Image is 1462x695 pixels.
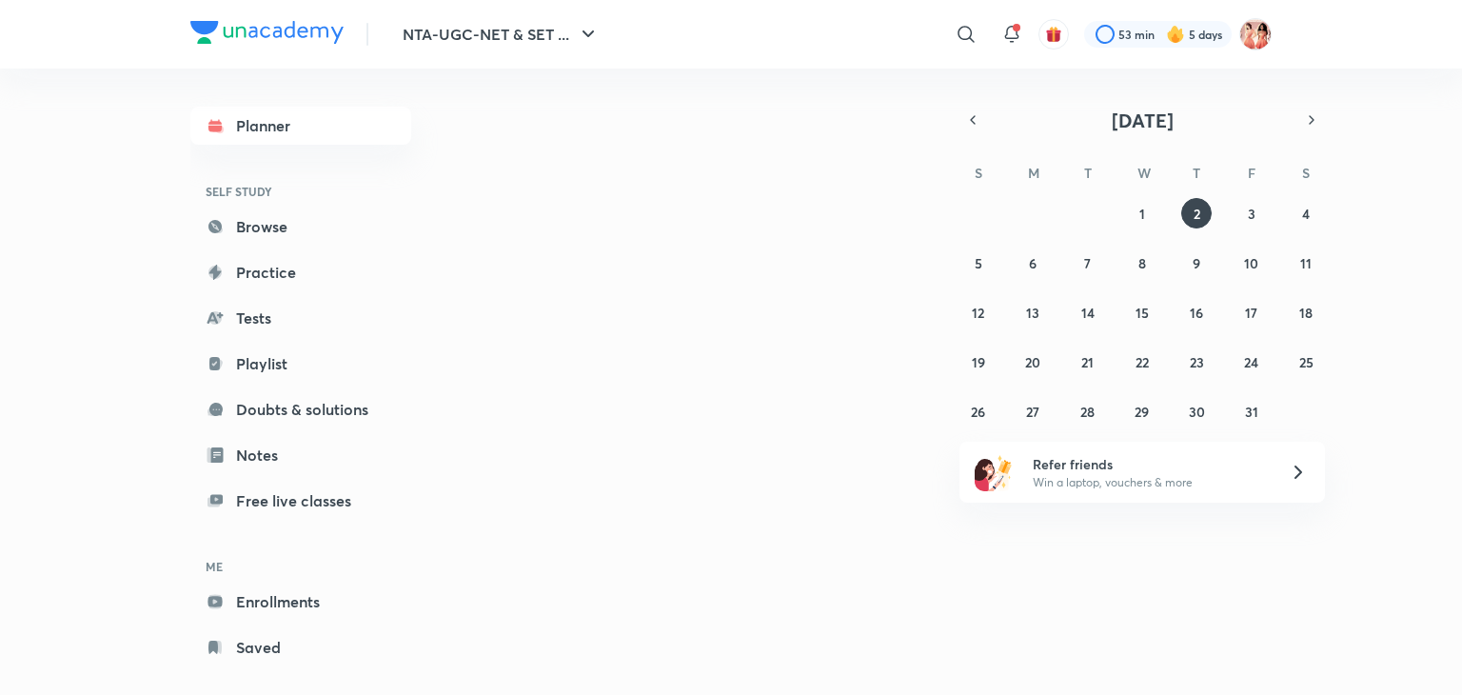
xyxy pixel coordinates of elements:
abbr: October 27, 2025 [1026,403,1039,421]
abbr: October 23, 2025 [1190,353,1204,371]
abbr: October 1, 2025 [1139,205,1145,223]
p: Win a laptop, vouchers & more [1033,474,1267,491]
a: Free live classes [190,482,411,520]
abbr: October 30, 2025 [1189,403,1205,421]
abbr: October 16, 2025 [1190,304,1203,322]
abbr: October 21, 2025 [1081,353,1094,371]
a: Tests [190,299,411,337]
a: Playlist [190,345,411,383]
button: October 8, 2025 [1127,248,1157,278]
abbr: October 22, 2025 [1136,353,1149,371]
button: October 20, 2025 [1017,347,1048,377]
button: October 2, 2025 [1181,198,1212,228]
abbr: October 20, 2025 [1025,353,1040,371]
abbr: October 5, 2025 [975,254,982,272]
button: October 30, 2025 [1181,396,1212,427]
img: referral [975,453,1013,491]
abbr: October 26, 2025 [971,403,985,421]
button: [DATE] [986,107,1298,133]
abbr: October 11, 2025 [1300,254,1312,272]
a: Notes [190,436,411,474]
button: October 16, 2025 [1181,297,1212,328]
button: October 24, 2025 [1236,347,1267,377]
abbr: Wednesday [1137,164,1151,182]
span: [DATE] [1112,108,1174,133]
button: October 25, 2025 [1291,347,1321,377]
abbr: October 8, 2025 [1138,254,1146,272]
abbr: October 10, 2025 [1244,254,1258,272]
button: October 14, 2025 [1073,297,1103,328]
a: Planner [190,107,411,145]
a: Practice [190,253,411,291]
a: Doubts & solutions [190,390,411,428]
abbr: October 12, 2025 [972,304,984,322]
button: October 13, 2025 [1017,297,1048,328]
button: October 19, 2025 [963,347,994,377]
button: October 9, 2025 [1181,248,1212,278]
button: October 4, 2025 [1291,198,1321,228]
abbr: October 15, 2025 [1136,304,1149,322]
button: October 10, 2025 [1236,248,1267,278]
abbr: October 6, 2025 [1029,254,1037,272]
img: streak [1166,25,1185,44]
button: avatar [1038,19,1069,50]
button: October 7, 2025 [1073,248,1103,278]
h6: Refer friends [1033,454,1267,474]
abbr: October 14, 2025 [1081,304,1095,322]
a: Saved [190,628,411,666]
abbr: Tuesday [1084,164,1092,182]
button: October 12, 2025 [963,297,994,328]
abbr: October 18, 2025 [1299,304,1313,322]
abbr: Saturday [1302,164,1310,182]
h6: SELF STUDY [190,175,411,208]
h6: ME [190,550,411,583]
abbr: October 29, 2025 [1135,403,1149,421]
button: NTA-UGC-NET & SET ... [391,15,611,53]
a: Browse [190,208,411,246]
abbr: Sunday [975,164,982,182]
button: October 11, 2025 [1291,248,1321,278]
button: October 22, 2025 [1127,347,1157,377]
abbr: October 13, 2025 [1026,304,1039,322]
abbr: Friday [1248,164,1255,182]
button: October 21, 2025 [1073,347,1103,377]
abbr: October 7, 2025 [1084,254,1091,272]
button: October 28, 2025 [1073,396,1103,427]
button: October 5, 2025 [963,248,994,278]
abbr: October 31, 2025 [1245,403,1258,421]
abbr: October 4, 2025 [1302,205,1310,223]
button: October 17, 2025 [1236,297,1267,328]
button: October 29, 2025 [1127,396,1157,427]
button: October 15, 2025 [1127,297,1157,328]
button: October 23, 2025 [1181,347,1212,377]
button: October 6, 2025 [1017,248,1048,278]
abbr: October 17, 2025 [1245,304,1257,322]
abbr: October 25, 2025 [1299,353,1314,371]
button: October 3, 2025 [1236,198,1267,228]
button: October 26, 2025 [963,396,994,427]
abbr: October 24, 2025 [1244,353,1258,371]
abbr: October 28, 2025 [1080,403,1095,421]
img: Company Logo [190,21,344,44]
button: October 27, 2025 [1017,396,1048,427]
abbr: October 9, 2025 [1193,254,1200,272]
button: October 31, 2025 [1236,396,1267,427]
button: October 1, 2025 [1127,198,1157,228]
button: October 18, 2025 [1291,297,1321,328]
img: avatar [1045,26,1062,43]
abbr: October 19, 2025 [972,353,985,371]
a: Company Logo [190,21,344,49]
a: Enrollments [190,583,411,621]
abbr: Monday [1028,164,1039,182]
abbr: Thursday [1193,164,1200,182]
img: Rashi Gupta [1239,18,1272,50]
abbr: October 2, 2025 [1194,205,1200,223]
abbr: October 3, 2025 [1248,205,1255,223]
